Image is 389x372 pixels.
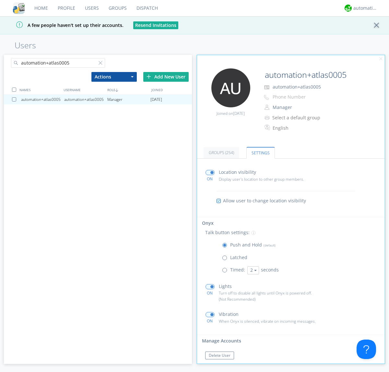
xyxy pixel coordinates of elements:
a: Settings [246,147,275,159]
button: Delete User [205,352,234,359]
p: Vibration [219,311,239,318]
span: seconds [261,267,279,273]
img: icon-alert-users-thin-outline.svg [265,113,271,122]
div: automation+atlas0005 [64,95,107,104]
div: English [273,125,327,131]
p: Location visibility [219,169,256,176]
img: plus.svg [147,74,151,79]
p: Talk button settings: [205,229,250,236]
div: ON [203,318,217,324]
a: Groups (254) [204,147,239,158]
span: [DATE] [150,95,162,104]
div: automation+atlas [353,5,378,11]
p: (Not Recommended) [219,296,326,302]
div: JOINED [150,85,194,94]
iframe: Toggle Customer Support [357,340,376,359]
span: automation+atlas0005 [273,84,321,90]
button: 2 [247,266,259,274]
input: Name [262,68,367,81]
span: A few people haven't set up their accounts. [5,22,124,28]
div: Add New User [143,72,189,82]
div: ROLE [106,85,149,94]
div: ON [203,290,217,296]
a: automation+atlas0005automation+atlas0005Manager[DATE] [4,95,192,104]
div: Manager [107,95,150,104]
img: phone-outline.svg [264,95,269,100]
p: Turn off to disable all lights until Onyx is powered off. [219,290,326,296]
img: person-outline.svg [265,105,269,110]
button: Manager [270,103,335,112]
span: (default) [262,243,276,247]
span: Joined on [217,111,245,116]
img: cddb5a64eb264b2086981ab96f4c1ba7 [13,2,25,14]
button: Actions [91,72,137,82]
img: 373638.png [211,68,250,107]
div: ON [203,176,217,182]
img: cancel.svg [379,57,383,61]
div: NAMES [18,85,62,94]
input: Search users [11,58,105,68]
div: Select a default group [272,114,326,121]
span: [DATE] [233,111,245,116]
p: Push and Hold [230,241,276,248]
div: automation+atlas0005 [21,95,64,104]
button: Resend Invitations [133,21,178,29]
p: Display user's location to other group members. [219,176,326,182]
img: In groups with Translation enabled, this user's messages will be automatically translated to and ... [265,124,271,131]
img: d2d01cd9b4174d08988066c6d424eccd [345,5,352,12]
p: When Onyx is silenced, vibrate on incoming messages. [219,318,326,324]
p: Lights [219,283,232,290]
div: USERNAME [62,85,106,94]
p: Timed: [230,266,245,273]
span: Allow user to change location visibility [223,198,306,204]
p: Latched [230,254,247,261]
